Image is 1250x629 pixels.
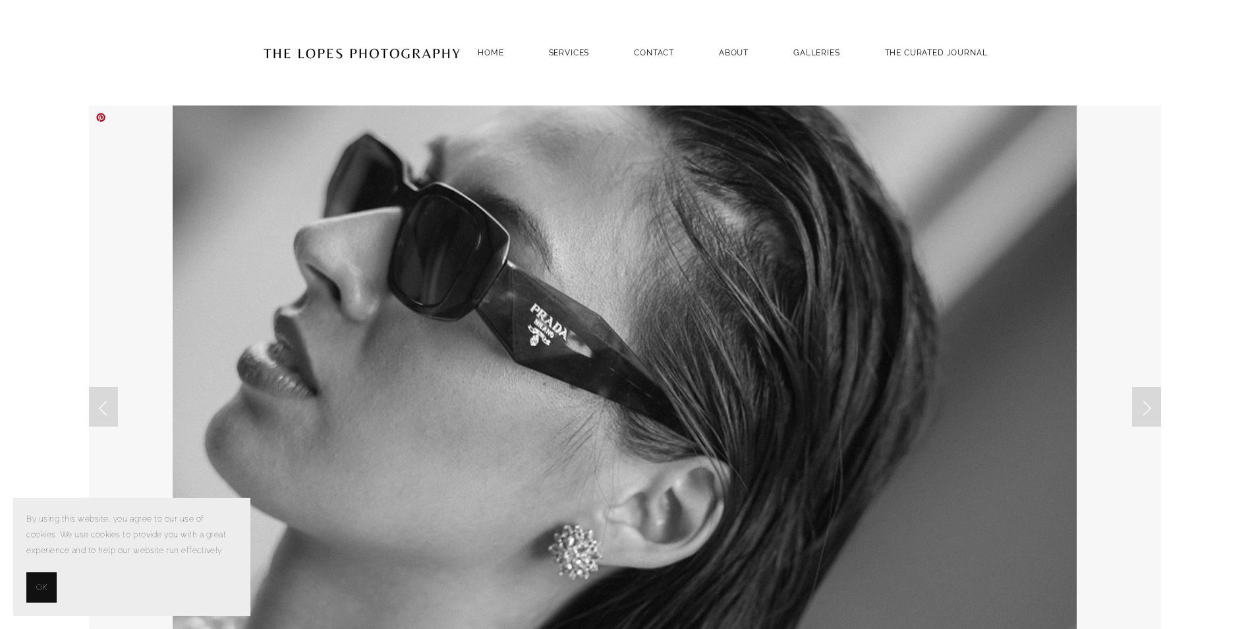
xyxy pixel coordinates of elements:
a: SERVICES [549,48,590,57]
a: Next Slide [1132,387,1161,427]
button: OK [26,572,57,603]
a: ABOUT [719,44,749,61]
img: Portugal Wedding Photographer | The Lopes Photography [263,20,461,85]
section: Cookie banner [13,498,250,616]
a: Contact [634,44,674,61]
a: GALLERIES [793,44,840,61]
a: Home [478,44,503,61]
p: By using this website, you agree to our use of cookies. We use cookies to provide you with a grea... [26,511,237,559]
a: Pin it! [96,112,106,123]
a: THE CURATED JOURNAL [885,44,988,61]
a: Previous Slide [89,387,118,427]
span: OK [36,580,47,595]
